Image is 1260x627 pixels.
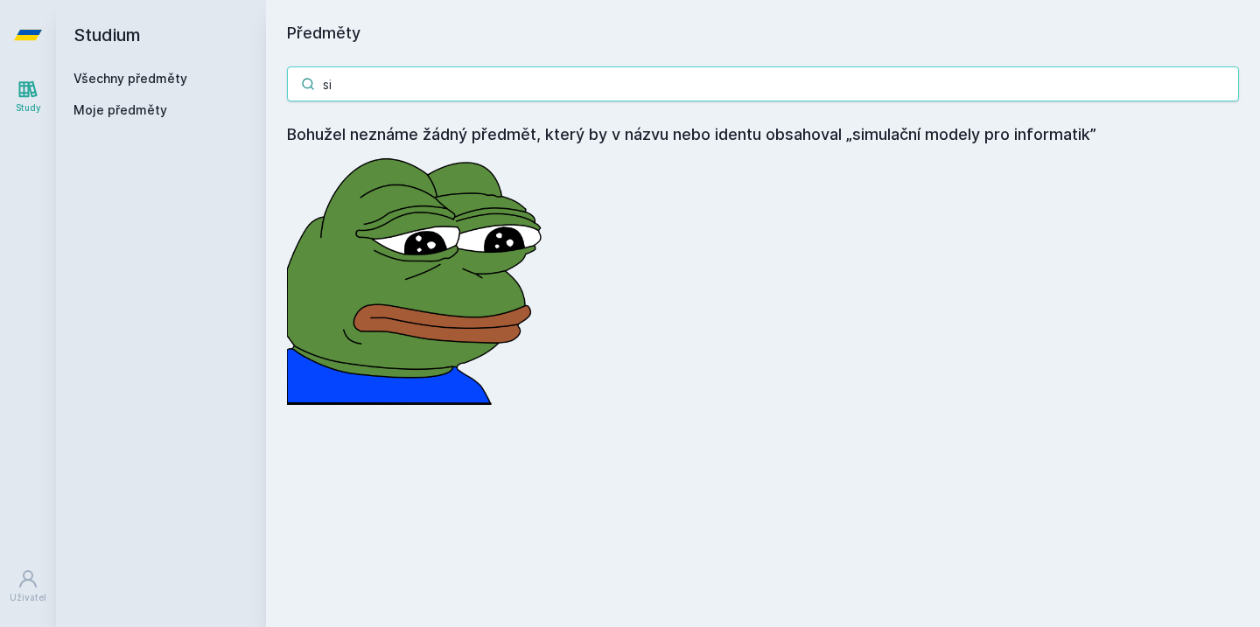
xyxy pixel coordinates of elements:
[16,101,41,115] div: Study
[287,122,1239,147] h4: Bohužel neznáme žádný předmět, který by v názvu nebo identu obsahoval „simulační modely pro infor...
[3,560,52,613] a: Uživatel
[10,591,46,604] div: Uživatel
[287,21,1239,45] h1: Předměty
[73,101,167,119] span: Moje předměty
[3,70,52,123] a: Study
[287,66,1239,101] input: Název nebo ident předmětu…
[287,147,549,405] img: error_picture.png
[73,71,187,86] a: Všechny předměty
